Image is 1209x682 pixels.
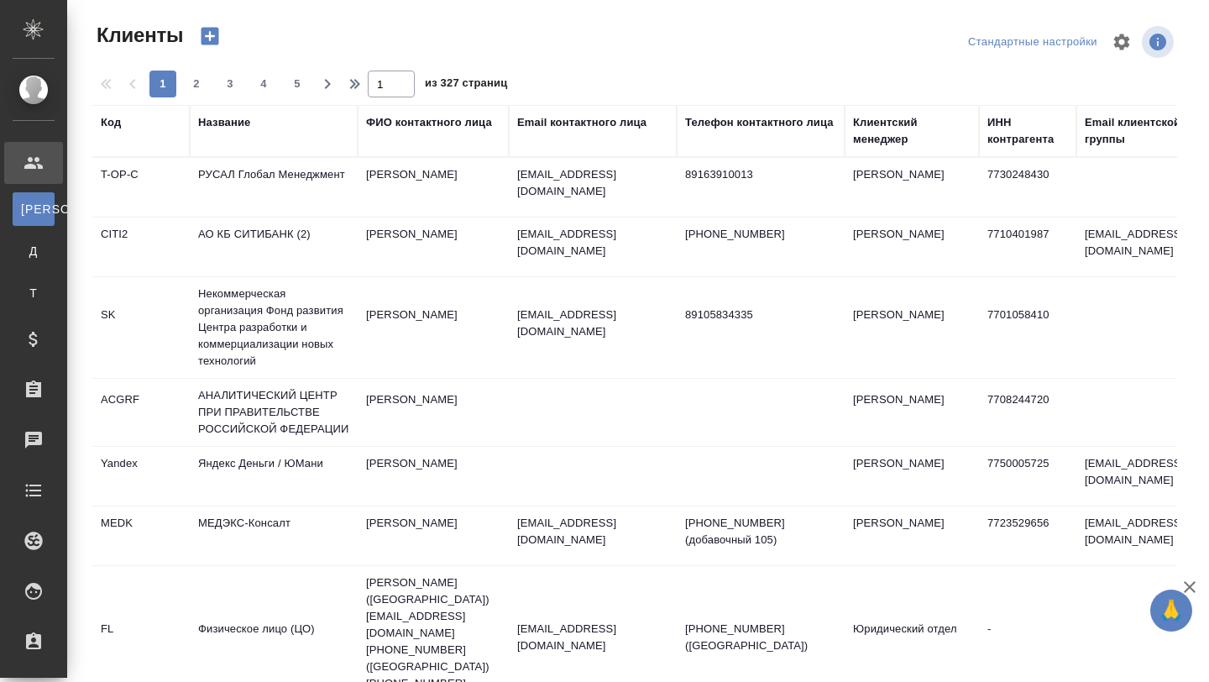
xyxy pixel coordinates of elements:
[517,166,668,200] p: [EMAIL_ADDRESS][DOMAIN_NAME]
[366,114,492,131] div: ФИО контактного лица
[358,447,509,506] td: [PERSON_NAME]
[979,612,1076,671] td: -
[845,506,979,565] td: [PERSON_NAME]
[92,506,190,565] td: MEDK
[13,276,55,310] a: Т
[517,114,646,131] div: Email контактного лица
[92,612,190,671] td: FL
[250,71,277,97] button: 4
[198,114,250,131] div: Название
[979,506,1076,565] td: 7723529656
[190,218,358,276] td: АО КБ СИТИБАНК (2)
[1157,593,1185,628] span: 🙏
[845,158,979,217] td: [PERSON_NAME]
[517,226,668,260] p: [EMAIL_ADDRESS][DOMAIN_NAME]
[1142,26,1177,58] span: Посмотреть информацию
[217,71,243,97] button: 3
[685,166,836,183] p: 89163910013
[250,76,277,92] span: 4
[92,447,190,506] td: Yandex
[190,277,358,378] td: Некоммерческая организация Фонд развития Центра разработки и коммерциализации новых технологий
[979,158,1076,217] td: 7730248430
[101,114,121,131] div: Код
[517,307,668,340] p: [EMAIL_ADDRESS][DOMAIN_NAME]
[1102,22,1142,62] span: Настроить таблицу
[21,201,46,218] span: [PERSON_NAME]
[685,226,836,243] p: [PHONE_NUMBER]
[92,158,190,217] td: T-OP-C
[979,383,1076,442] td: 7708244720
[964,29,1102,55] div: split button
[358,383,509,442] td: [PERSON_NAME]
[685,307,836,323] p: 89105834335
[284,76,311,92] span: 5
[845,383,979,442] td: [PERSON_NAME]
[217,76,243,92] span: 3
[13,234,55,268] a: Д
[1150,590,1192,632] button: 🙏
[92,22,183,49] span: Клиенты
[987,114,1068,148] div: ИНН контрагента
[358,506,509,565] td: [PERSON_NAME]
[190,506,358,565] td: МЕДЭКС-Консалт
[517,515,668,548] p: [EMAIL_ADDRESS][DOMAIN_NAME]
[853,114,971,148] div: Клиентский менеджер
[358,298,509,357] td: [PERSON_NAME]
[845,218,979,276] td: [PERSON_NAME]
[92,298,190,357] td: SK
[21,243,46,260] span: Д
[190,447,358,506] td: Яндекс Деньги / ЮМани
[979,218,1076,276] td: 7710401987
[685,515,836,548] p: [PHONE_NUMBER] (добавочный 105)
[190,379,358,446] td: АНАЛИТИЧЕСКИЙ ЦЕНТР ПРИ ПРАВИТЕЛЬСТВЕ РОССИЙСКОЙ ФЕДЕРАЦИИ
[358,158,509,217] td: [PERSON_NAME]
[183,76,210,92] span: 2
[13,192,55,226] a: [PERSON_NAME]
[845,298,979,357] td: [PERSON_NAME]
[284,71,311,97] button: 5
[358,218,509,276] td: [PERSON_NAME]
[517,621,668,654] p: [EMAIL_ADDRESS][DOMAIN_NAME]
[190,612,358,671] td: Физическое лицо (ЦО)
[21,285,46,302] span: Т
[979,298,1076,357] td: 7701058410
[425,73,507,97] span: из 327 страниц
[190,158,358,217] td: РУСАЛ Глобал Менеджмент
[92,218,190,276] td: CITI2
[190,22,230,50] button: Создать
[979,447,1076,506] td: 7750005725
[845,447,979,506] td: [PERSON_NAME]
[183,71,210,97] button: 2
[685,621,836,654] p: [PHONE_NUMBER] ([GEOGRAPHIC_DATA])
[845,612,979,671] td: Юридический отдел
[92,383,190,442] td: ACGRF
[685,114,834,131] div: Телефон контактного лица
